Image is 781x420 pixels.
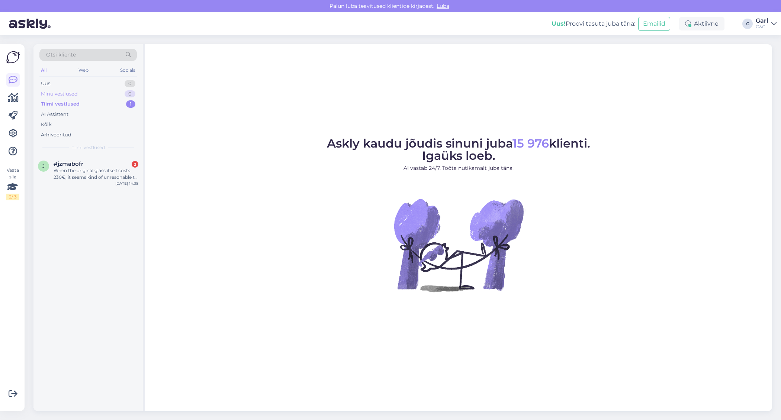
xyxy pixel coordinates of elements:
span: Askly kaudu jõudis sinuni juba klienti. Igaüks loeb. [327,136,590,163]
div: G [742,19,753,29]
div: All [39,65,48,75]
button: Emailid [638,17,670,31]
span: Luba [434,3,451,9]
span: 15 976 [512,136,549,151]
img: Askly Logo [6,50,20,64]
div: Arhiveeritud [41,131,71,139]
div: Proovi tasuta juba täna: [552,19,635,28]
div: Vaata siia [6,167,19,200]
div: 1 [126,100,135,108]
div: Tiimi vestlused [41,100,80,108]
div: 2 / 3 [6,194,19,200]
div: 0 [125,90,135,98]
div: 2 [132,161,138,168]
span: Tiimi vestlused [72,144,105,151]
div: 0 [125,80,135,87]
div: AI Assistent [41,111,68,118]
div: [DATE] 14:38 [115,181,138,186]
div: Minu vestlused [41,90,78,98]
div: Kõik [41,121,52,128]
span: Otsi kliente [46,51,76,59]
p: AI vastab 24/7. Tööta nutikamalt juba täna. [327,164,590,172]
div: Socials [119,65,137,75]
div: Web [77,65,90,75]
div: Uus [41,80,50,87]
b: Uus! [552,20,566,27]
div: When the original glass itself costs 230€, it seems kind of unresonable to pay 806€ for the repla... [54,167,138,181]
img: No Chat active [392,178,526,312]
span: j [42,163,45,169]
div: Aktiivne [679,17,724,30]
span: #jzmabofr [54,161,83,167]
div: Garl [756,18,768,24]
div: C&C [756,24,768,30]
a: GarlC&C [756,18,777,30]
